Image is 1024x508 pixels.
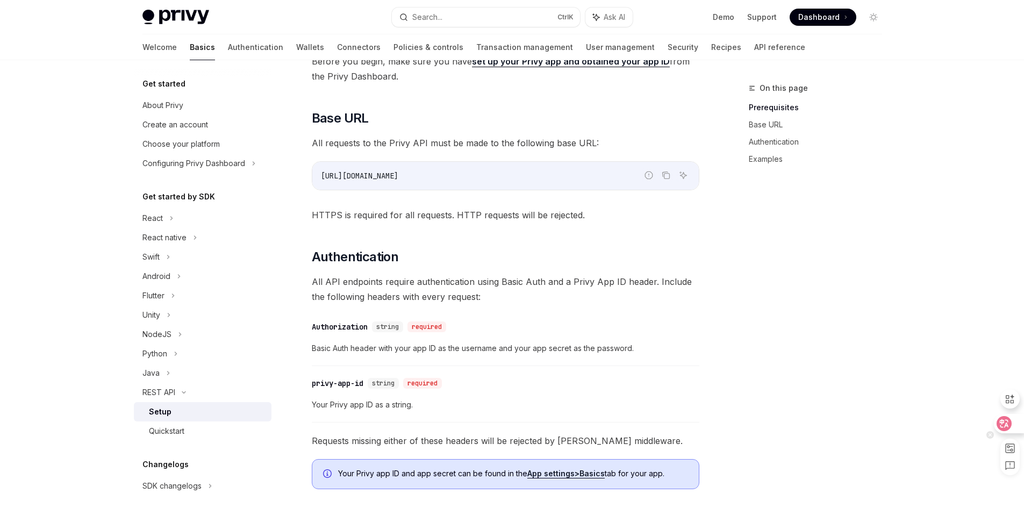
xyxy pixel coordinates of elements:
[142,190,215,203] h5: Get started by SDK
[337,34,381,60] a: Connectors
[296,34,324,60] a: Wallets
[393,34,463,60] a: Policies & controls
[338,468,688,479] span: Your Privy app ID and app secret can be found in the tab for your app.
[798,12,840,23] span: Dashboard
[142,10,209,25] img: light logo
[312,342,699,355] span: Basic Auth header with your app ID as the username and your app secret as the password.
[527,469,575,478] strong: App settings
[790,9,856,26] a: Dashboard
[527,469,605,478] a: App settings>Basics
[713,12,734,23] a: Demo
[142,157,245,170] div: Configuring Privy Dashboard
[412,11,442,24] div: Search...
[865,9,882,26] button: Toggle dark mode
[312,274,699,304] span: All API endpoints require authentication using Basic Auth and a Privy App ID header. Include the ...
[754,34,805,60] a: API reference
[749,151,891,168] a: Examples
[376,323,399,331] span: string
[134,115,271,134] a: Create an account
[585,8,633,27] button: Ask AI
[312,208,699,223] span: HTTPS is required for all requests. HTTP requests will be rejected.
[403,378,442,389] div: required
[749,116,891,133] a: Base URL
[579,469,605,478] strong: Basics
[190,34,215,60] a: Basics
[312,398,699,411] span: Your Privy app ID as a string.
[134,96,271,115] a: About Privy
[228,34,283,60] a: Authentication
[321,171,398,181] span: [URL][DOMAIN_NAME]
[372,379,395,388] span: string
[586,34,655,60] a: User management
[134,134,271,154] a: Choose your platform
[668,34,698,60] a: Security
[604,12,625,23] span: Ask AI
[142,309,160,321] div: Unity
[312,433,699,448] span: Requests missing either of these headers will be rejected by [PERSON_NAME] middleware.
[142,99,183,112] div: About Privy
[711,34,741,60] a: Recipes
[407,321,446,332] div: required
[142,347,167,360] div: Python
[142,138,220,151] div: Choose your platform
[142,231,187,244] div: React native
[134,402,271,421] a: Setup
[134,421,271,441] a: Quickstart
[472,56,670,67] a: set up your Privy app and obtained your app ID
[312,378,363,389] div: privy-app-id
[142,328,171,341] div: NodeJS
[142,386,175,399] div: REST API
[312,321,368,332] div: Authorization
[142,458,189,471] h5: Changelogs
[476,34,573,60] a: Transaction management
[142,212,163,225] div: React
[312,135,699,151] span: All requests to the Privy API must be made to the following base URL:
[312,54,699,84] span: Before you begin, make sure you have from the Privy Dashboard.
[142,367,160,380] div: Java
[760,82,808,95] span: On this page
[149,425,184,438] div: Quickstart
[659,168,673,182] button: Copy the contents from the code block
[142,77,185,90] h5: Get started
[323,469,334,480] svg: Info
[749,99,891,116] a: Prerequisites
[312,248,399,266] span: Authentication
[747,12,777,23] a: Support
[142,118,208,131] div: Create an account
[142,480,202,492] div: SDK changelogs
[142,270,170,283] div: Android
[149,405,171,418] div: Setup
[142,289,164,302] div: Flutter
[312,110,369,127] span: Base URL
[557,13,574,22] span: Ctrl K
[392,8,580,27] button: Search...CtrlK
[749,133,891,151] a: Authentication
[142,34,177,60] a: Welcome
[676,168,690,182] button: Ask AI
[642,168,656,182] button: Report incorrect code
[142,251,160,263] div: Swift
